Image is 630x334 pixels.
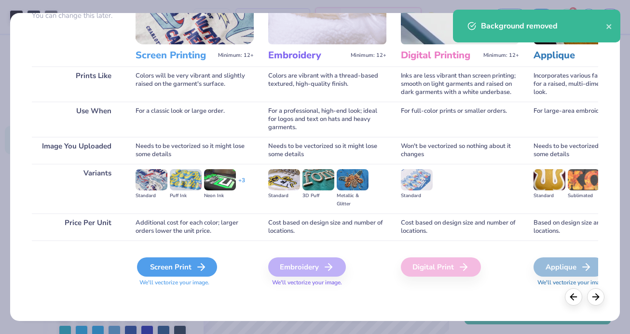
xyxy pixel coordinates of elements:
div: 3D Puff [302,192,334,200]
img: 3D Puff [302,169,334,190]
div: Needs to be vectorized so it might lose some details [268,137,386,164]
div: Background removed [481,20,606,32]
div: Applique [534,257,604,277]
h3: Applique [534,49,612,62]
span: We'll vectorize your image. [268,279,386,287]
img: Standard [136,169,167,190]
div: + 3 [238,176,245,193]
div: Standard [268,192,300,200]
img: Standard [534,169,565,190]
span: Minimum: 12+ [483,52,519,59]
div: Use When [32,102,121,137]
div: Variants [32,164,121,214]
img: Puff Ink [170,169,202,190]
div: Metallic & Glitter [337,192,369,208]
img: Neon Ink [204,169,236,190]
div: Price Per Unit [32,214,121,240]
div: Won't be vectorized so nothing about it changes [401,137,519,164]
div: For a professional, high-end look; ideal for logos and text on hats and heavy garments. [268,102,386,137]
div: Additional cost for each color; larger orders lower the unit price. [136,214,254,240]
span: We'll vectorize your image. [136,279,254,287]
div: Inks are less vibrant than screen printing; smooth on light garments and raised on dark garments ... [401,67,519,102]
div: Digital Print [401,257,481,277]
div: Colors will be very vibrant and slightly raised on the garment's surface. [136,67,254,102]
div: For a classic look or large order. [136,102,254,137]
div: Colors are vibrant with a thread-based textured, high-quality finish. [268,67,386,102]
div: Puff Ink [170,192,202,200]
div: Cost based on design size and number of locations. [268,214,386,240]
div: Needs to be vectorized so it might lose some details [136,137,254,164]
div: Standard [136,192,167,200]
img: Metallic & Glitter [337,169,369,190]
div: Prints Like [32,67,121,102]
img: Standard [268,169,300,190]
div: Sublimated [568,192,600,200]
span: Minimum: 12+ [351,52,386,59]
img: Sublimated [568,169,600,190]
div: Neon Ink [204,192,236,200]
div: Image You Uploaded [32,137,121,164]
button: close [606,20,613,32]
img: Standard [401,169,433,190]
h3: Digital Printing [401,49,479,62]
div: Standard [401,192,433,200]
span: Minimum: 12+ [218,52,254,59]
div: Cost based on design size and number of locations. [401,214,519,240]
h3: Screen Printing [136,49,214,62]
div: Screen Print [137,257,217,277]
div: For full-color prints or smaller orders. [401,102,519,137]
h3: Embroidery [268,49,347,62]
div: Embroidery [268,257,346,277]
div: Standard [534,192,565,200]
p: You can change this later. [32,12,121,20]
